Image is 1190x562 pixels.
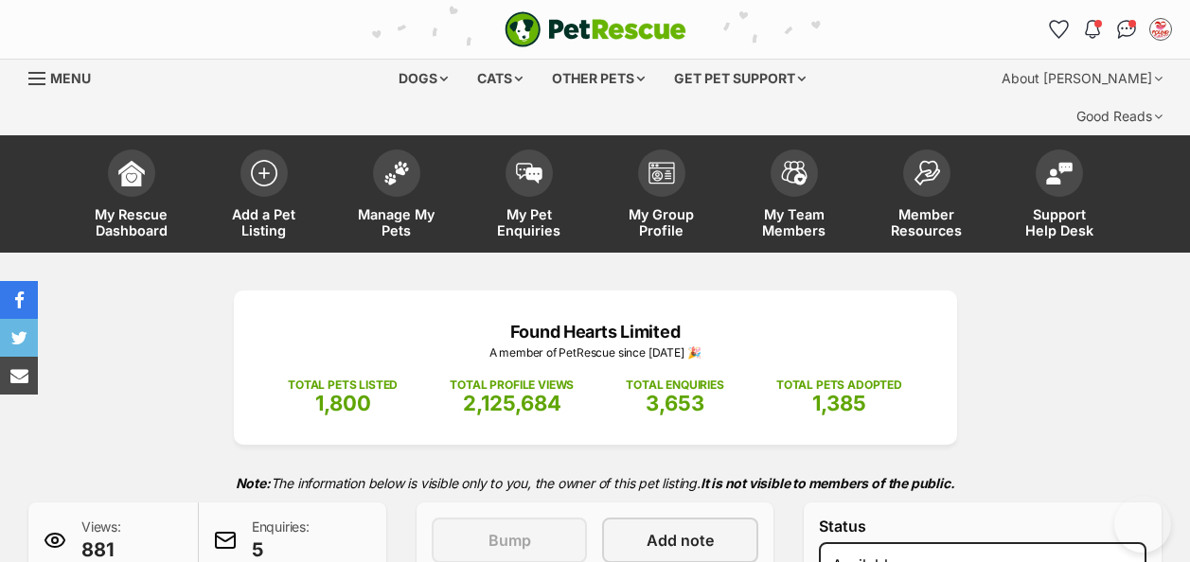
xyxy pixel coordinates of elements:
span: Member Resources [884,206,969,238]
strong: Note: [236,475,271,491]
img: pet-enquiries-icon-7e3ad2cf08bfb03b45e93fb7055b45f3efa6380592205ae92323e6603595dc1f.svg [516,163,542,184]
span: Menu [50,70,91,86]
div: About [PERSON_NAME] [988,60,1176,97]
span: My Group Profile [619,206,704,238]
div: Get pet support [661,60,819,97]
a: PetRescue [505,11,686,47]
img: member-resources-icon-8e73f808a243e03378d46382f2149f9095a855e16c252ad45f914b54edf8863c.svg [914,160,940,185]
img: group-profile-icon-3fa3cf56718a62981997c0bc7e787c4b2cf8bcc04b72c1350f741eb67cf2f40e.svg [648,162,675,184]
span: 1,800 [315,391,371,415]
p: TOTAL PETS ADOPTED [776,377,902,394]
a: My Group Profile [595,140,728,253]
button: My account [1146,14,1176,44]
span: My Pet Enquiries [487,206,572,238]
a: My Team Members [728,140,861,253]
ul: Account quick links [1043,14,1176,44]
span: Add note [647,529,714,552]
div: Dogs [385,60,461,97]
p: TOTAL ENQUIRIES [626,377,723,394]
span: My Team Members [752,206,837,238]
a: My Rescue Dashboard [65,140,198,253]
label: Status [819,518,1146,535]
img: chat-41dd97257d64d25036548639549fe6c8038ab92f7586957e7f3b1b290dea8141.svg [1117,20,1137,39]
strong: It is not visible to members of the public. [701,475,955,491]
span: My Rescue Dashboard [89,206,174,238]
p: Found Hearts Limited [262,319,929,344]
img: logo-e224e6f780fb5917bec1dbf3a21bbac754714ae5b6737aabdf751b685950b380.svg [505,11,686,47]
a: Manage My Pets [330,140,463,253]
span: Add a Pet Listing [222,206,307,238]
button: Notifications [1077,14,1108,44]
img: dashboard-icon-eb2f2d2d3e046f16d808141f083e7271f6b2e854fb5c12c21221c1fb7104beca.svg [118,160,145,186]
a: Member Resources [861,140,993,253]
div: Other pets [539,60,658,97]
img: help-desk-icon-fdf02630f3aa405de69fd3d07c3f3aa587a6932b1a1747fa1d2bba05be0121f9.svg [1046,162,1073,184]
img: team-members-icon-5396bd8760b3fe7c0b43da4ab00e1e3bb1a5d9ba89233759b79545d2d3fc5d0d.svg [781,161,808,185]
span: 2,125,684 [463,391,561,415]
img: add-pet-listing-icon-0afa8454b4691262ce3f59096e99ab1cd57d4a30225e0717b998d2c9b9846f56.svg [251,160,277,186]
iframe: Help Scout Beacon - Open [1114,496,1171,553]
span: 1,385 [812,391,866,415]
span: Support Help Desk [1017,206,1102,238]
a: Add a Pet Listing [198,140,330,253]
div: Cats [464,60,536,97]
span: Bump [488,529,531,552]
a: Support Help Desk [993,140,1126,253]
img: notifications-46538b983faf8c2785f20acdc204bb7945ddae34d4c08c2a6579f10ce5e182be.svg [1085,20,1100,39]
a: Favourites [1043,14,1074,44]
a: Menu [28,60,104,94]
span: Manage My Pets [354,206,439,238]
a: My Pet Enquiries [463,140,595,253]
p: The information below is visible only to you, the owner of this pet listing. [28,464,1162,502]
div: Good Reads [1063,97,1176,135]
p: TOTAL PROFILE VIEWS [450,377,574,394]
p: TOTAL PETS LISTED [288,377,398,394]
a: Conversations [1111,14,1142,44]
img: QLD CATS profile pic [1151,20,1170,39]
span: 3,653 [646,391,704,415]
p: A member of PetRescue since [DATE] 🎉 [262,344,929,361]
img: manage-my-pets-icon-02211641906a0b7f246fdf0571729dbe1e7629f14944591b6c1af311fb30b64b.svg [383,161,410,185]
